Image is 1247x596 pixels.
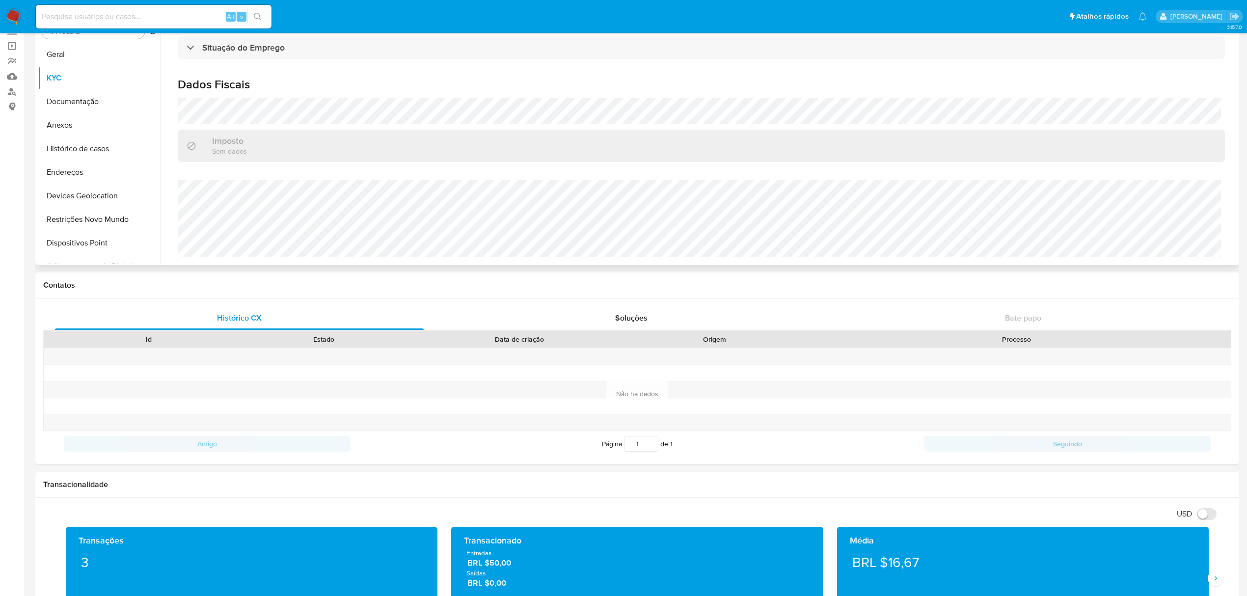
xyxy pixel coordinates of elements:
[38,184,161,208] button: Devices Geolocation
[1170,12,1226,21] p: jhonata.costa@mercadolivre.com
[178,130,1225,162] div: ImpostoSem dados
[38,137,161,161] button: Histórico de casos
[38,255,161,278] button: Adiantamentos de Dinheiro
[243,334,405,344] div: Estado
[1227,23,1242,31] span: 3.157.0
[212,146,247,156] p: Sem dados
[670,439,673,449] span: 1
[240,12,243,21] span: s
[38,208,161,231] button: Restrições Novo Mundo
[809,334,1224,344] div: Processo
[68,334,229,344] div: Id
[217,312,262,324] span: Histórico CX
[38,231,161,255] button: Dispositivos Point
[227,12,235,21] span: Alt
[36,10,271,23] input: Pesquise usuários ou casos...
[38,43,161,66] button: Geral
[212,135,247,146] h3: Imposto
[924,436,1211,452] button: Seguindo
[615,312,648,324] span: Soluções
[43,480,1231,489] h1: Transacionalidade
[38,161,161,184] button: Endereços
[1005,312,1041,324] span: Bate-papo
[634,334,795,344] div: Origem
[602,436,673,452] span: Página de
[202,42,285,53] h3: Situação do Emprego
[178,36,1225,59] div: Situação do Emprego
[38,90,161,113] button: Documentação
[178,77,1225,92] h1: Dados Fiscais
[1229,11,1240,22] a: Sair
[64,436,351,452] button: Antigo
[1076,11,1129,22] span: Atalhos rápidos
[43,280,1231,290] h1: Contatos
[418,334,620,344] div: Data de criação
[38,66,161,90] button: KYC
[1139,12,1147,21] a: Notificações
[38,113,161,137] button: Anexos
[247,10,268,24] button: search-icon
